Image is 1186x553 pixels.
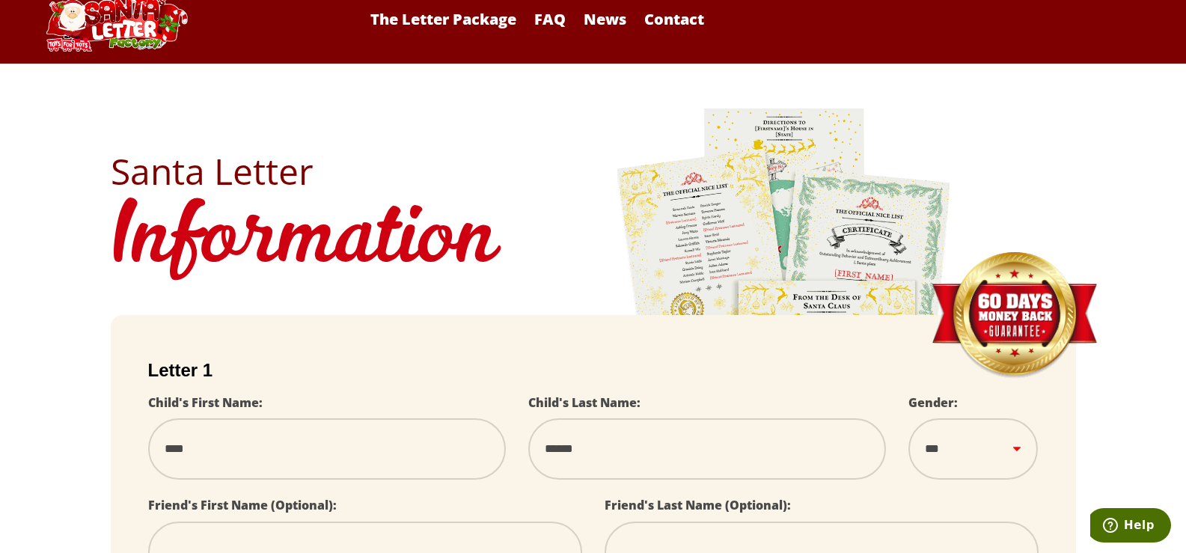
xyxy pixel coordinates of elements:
[576,9,634,29] a: News
[616,106,953,525] img: letters.png
[148,360,1039,381] h2: Letter 1
[528,394,641,411] label: Child's Last Name:
[930,251,1098,379] img: Money Back Guarantee
[637,9,712,29] a: Contact
[1090,508,1171,546] iframe: Opens a widget where you can find more information
[111,153,1076,189] h2: Santa Letter
[363,9,524,29] a: The Letter Package
[111,189,1076,293] h1: Information
[908,394,958,411] label: Gender:
[605,497,791,513] label: Friend's Last Name (Optional):
[527,9,573,29] a: FAQ
[148,394,263,411] label: Child's First Name:
[148,497,337,513] label: Friend's First Name (Optional):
